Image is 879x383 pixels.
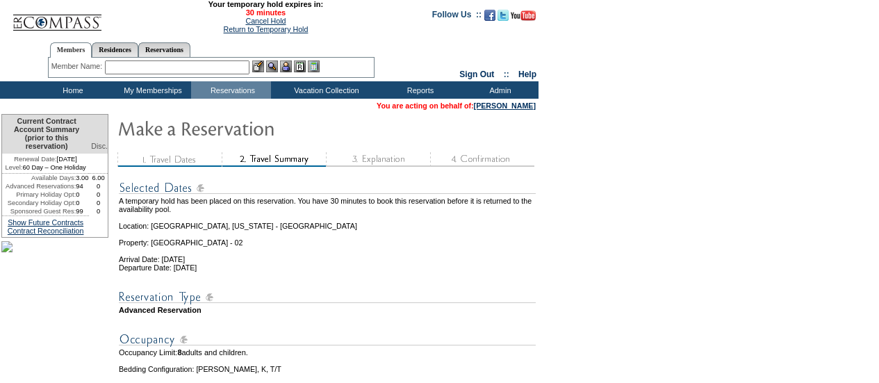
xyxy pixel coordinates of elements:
span: 8 [177,348,181,357]
img: Follow us on Twitter [498,10,509,21]
span: Level: [6,163,23,172]
td: Available Days: [2,174,76,182]
span: 30 minutes [109,8,422,17]
td: Admin [459,81,539,99]
img: Impersonate [280,60,292,72]
img: step1_state3.gif [117,152,222,167]
td: My Memberships [111,81,191,99]
img: Subscribe to our YouTube Channel [511,10,536,21]
td: 0 [89,190,108,199]
td: Vacation Collection [271,81,379,99]
td: Secondary Holiday Opt: [2,199,76,207]
img: Shot-48-083.jpg [1,241,13,252]
a: Subscribe to our YouTube Channel [511,14,536,22]
td: Advanced Reservation [119,306,536,314]
span: You are acting on behalf of: [377,101,536,110]
div: Member Name: [51,60,105,72]
img: Reservations [294,60,306,72]
td: Home [31,81,111,99]
a: Reservations [138,42,190,57]
td: Primary Holiday Opt: [2,190,76,199]
img: Become our fan on Facebook [484,10,495,21]
a: Follow us on Twitter [498,14,509,22]
img: step2_state2.gif [222,152,326,167]
img: subTtlOccupancy.gif [119,331,536,348]
a: Show Future Contracts [8,218,83,227]
td: Departure Date: [DATE] [119,263,536,272]
td: Bedding Configuration: [PERSON_NAME], K, T/T [119,365,536,373]
a: Contract Reconciliation [8,227,84,235]
td: Property: [GEOGRAPHIC_DATA] - 02 [119,230,536,247]
img: View [266,60,278,72]
img: Make Reservation [117,114,395,142]
td: 0 [89,207,108,215]
a: Sign Out [459,70,494,79]
td: Advanced Reservations: [2,182,76,190]
img: subTtlResType.gif [119,288,536,306]
td: [DATE] [2,154,89,163]
td: Reports [379,81,459,99]
td: 3.00 [76,174,89,182]
a: Members [50,42,92,58]
td: Reservations [191,81,271,99]
td: Location: [GEOGRAPHIC_DATA], [US_STATE] - [GEOGRAPHIC_DATA] [119,213,536,230]
td: 0 [89,182,108,190]
img: subTtlSelectedDates.gif [119,179,536,197]
a: Return to Temporary Hold [224,25,309,33]
td: 0 [76,199,89,207]
a: Become our fan on Facebook [484,14,495,22]
td: 60 Day – One Holiday [2,163,89,174]
td: Sponsored Guest Res: [2,207,76,215]
span: :: [504,70,509,79]
a: Help [518,70,536,79]
td: 0 [76,190,89,199]
a: Residences [92,42,138,57]
img: Compass Home [12,3,102,31]
td: 99 [76,207,89,215]
td: A temporary hold has been placed on this reservation. You have 30 minutes to book this reservatio... [119,197,536,213]
td: 0 [89,199,108,207]
img: step3_state1.gif [326,152,430,167]
a: Cancel Hold [245,17,286,25]
td: Follow Us :: [432,8,482,25]
span: Renewal Date: [14,155,56,163]
span: Disc. [91,142,108,150]
td: Current Contract Account Summary (prior to this reservation) [2,115,89,154]
td: Occupancy Limit: adults and children. [119,348,536,357]
td: Arrival Date: [DATE] [119,247,536,263]
img: step4_state1.gif [430,152,534,167]
img: b_calculator.gif [308,60,320,72]
img: b_edit.gif [252,60,264,72]
td: 94 [76,182,89,190]
a: [PERSON_NAME] [474,101,536,110]
td: 6.00 [89,174,108,182]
